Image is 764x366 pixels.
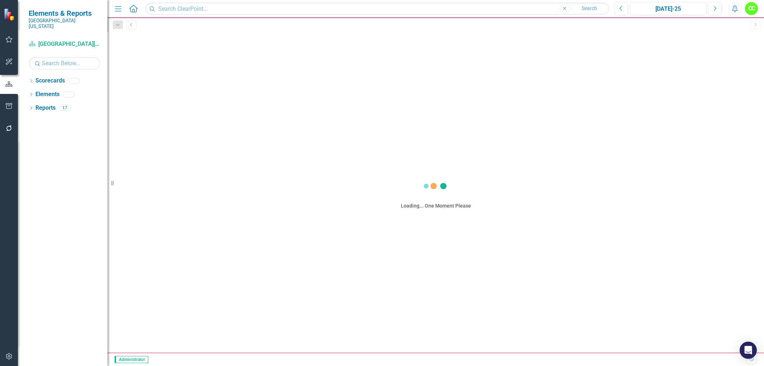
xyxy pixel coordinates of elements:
span: Administrator [115,356,148,363]
small: [GEOGRAPHIC_DATA][US_STATE] [29,18,100,29]
a: [GEOGRAPHIC_DATA][US_STATE] [29,40,100,48]
span: Elements & Reports [29,9,100,18]
button: CC [745,2,758,15]
button: [DATE]-25 [630,2,706,15]
div: 17 [59,105,71,111]
div: Loading... One Moment Please [401,202,471,209]
div: Open Intercom Messenger [740,342,757,359]
button: Search [572,4,607,14]
input: Search Below... [29,57,100,70]
img: ClearPoint Strategy [4,8,16,21]
div: [DATE]-25 [633,5,704,13]
input: Search ClearPoint... [145,3,609,15]
span: Search [582,5,597,11]
a: Elements [35,90,59,99]
a: Scorecards [35,77,65,85]
a: Reports [35,104,56,112]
